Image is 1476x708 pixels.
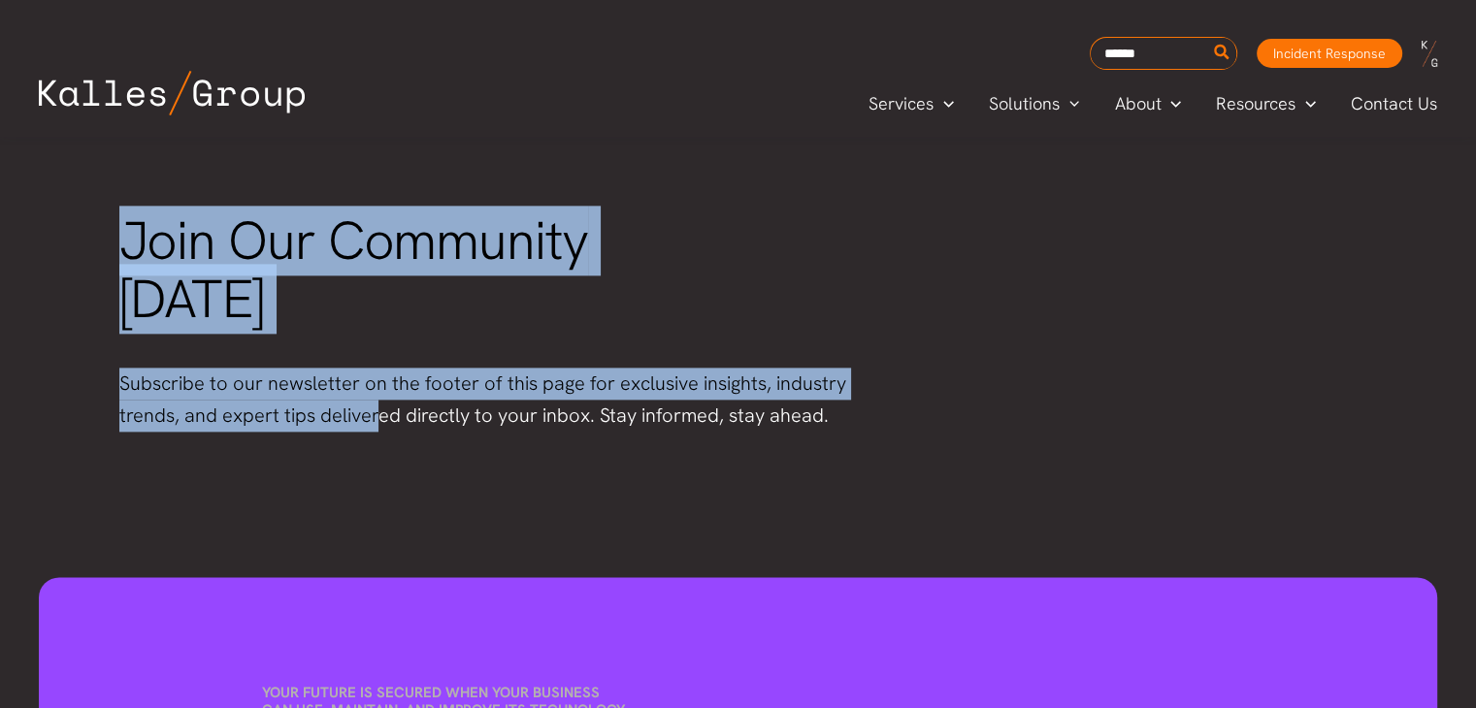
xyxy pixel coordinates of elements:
[989,89,1060,118] span: Solutions
[1216,89,1296,118] span: Resources
[1333,89,1457,118] a: Contact Us
[1296,89,1316,118] span: Menu Toggle
[119,206,588,334] span: [DATE]
[1060,89,1080,118] span: Menu Toggle
[1097,89,1198,118] a: AboutMenu Toggle
[39,71,305,115] img: Kalles Group
[119,368,867,432] p: Subscribe to our newsletter on the footer of this page for exclusive insights, industry trends, a...
[1257,39,1402,68] a: Incident Response
[1210,38,1234,69] button: Search
[1114,89,1161,118] span: About
[1198,89,1333,118] a: ResourcesMenu Toggle
[119,206,588,275] span: Join Our Community
[851,89,971,118] a: ServicesMenu Toggle
[971,89,1098,118] a: SolutionsMenu Toggle
[934,89,954,118] span: Menu Toggle
[1161,89,1181,118] span: Menu Toggle
[869,89,934,118] span: Services
[1351,89,1437,118] span: Contact Us
[851,87,1457,119] nav: Primary Site Navigation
